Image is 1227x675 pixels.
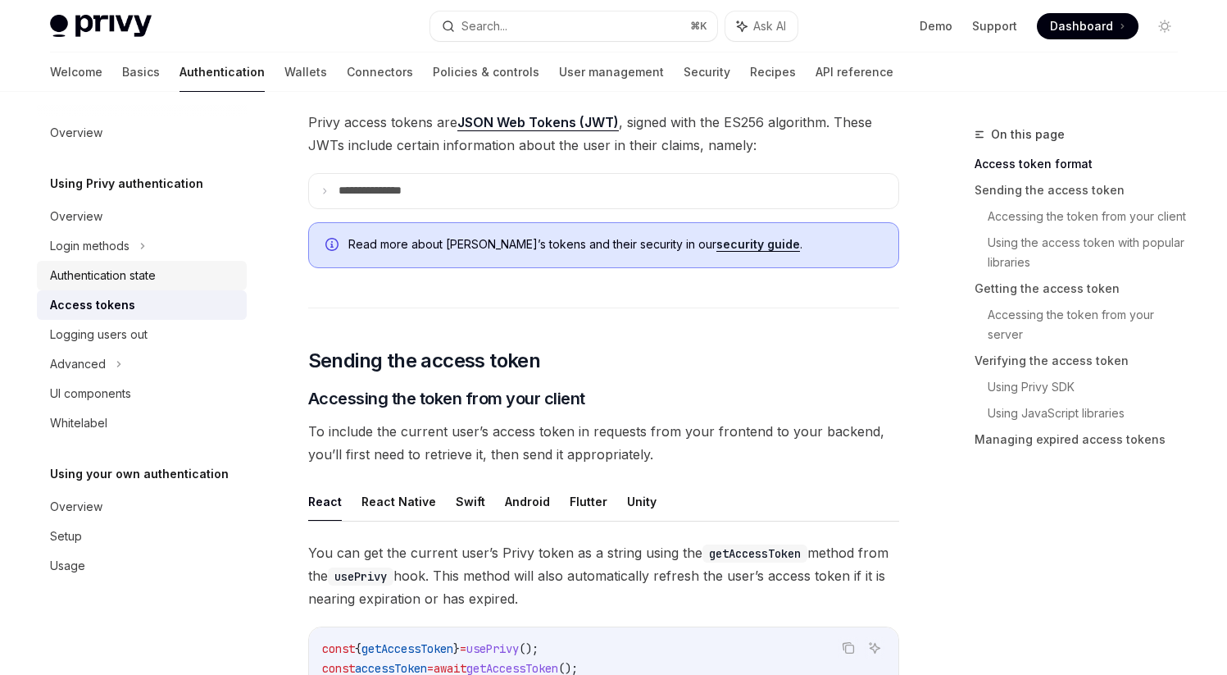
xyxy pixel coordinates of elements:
a: Accessing the token from your client [988,203,1191,230]
span: { [355,641,361,656]
a: Overview [37,202,247,231]
a: Sending the access token [975,177,1191,203]
a: Using JavaScript libraries [988,400,1191,426]
h5: Using Privy authentication [50,174,203,194]
button: Ask AI [725,11,798,41]
a: Getting the access token [975,276,1191,302]
a: Accessing the token from your server [988,302,1191,348]
svg: Info [325,238,342,254]
a: Access token format [975,151,1191,177]
div: Login methods [50,236,130,256]
button: React [308,482,342,521]
a: Authentication state [37,261,247,290]
span: = [460,641,466,656]
span: Sending the access token [308,348,541,374]
a: Recipes [750,52,796,92]
div: Access tokens [50,295,135,315]
span: Dashboard [1050,18,1113,34]
span: const [322,641,355,656]
a: JSON Web Tokens (JWT) [457,114,619,131]
button: React Native [361,482,436,521]
a: Security [684,52,730,92]
div: Whitelabel [50,413,107,433]
img: light logo [50,15,152,38]
span: Ask AI [753,18,786,34]
div: Overview [50,497,102,517]
a: Using Privy SDK [988,374,1191,400]
span: Read more about [PERSON_NAME]’s tokens and their security in our . [348,236,882,253]
a: Usage [37,551,247,581]
a: Wallets [284,52,327,92]
span: Accessing the token from your client [308,387,585,410]
a: Policies & controls [433,52,539,92]
a: User management [559,52,664,92]
div: Logging users out [50,325,148,344]
a: security guide [716,237,800,252]
code: getAccessToken [702,545,807,563]
div: Authentication state [50,266,156,285]
span: usePrivy [466,641,519,656]
button: Toggle dark mode [1152,13,1178,39]
div: Search... [461,16,507,36]
div: Usage [50,556,85,576]
div: Advanced [50,354,106,374]
span: To include the current user’s access token in requests from your frontend to your backend, you’ll... [308,420,899,466]
a: Logging users out [37,320,247,349]
span: Privy access tokens are , signed with the ES256 algorithm. These JWTs include certain information... [308,111,899,157]
button: Android [505,482,550,521]
div: UI components [50,384,131,404]
a: Overview [37,492,247,522]
span: } [453,641,460,656]
a: Authentication [180,52,265,92]
a: Basics [122,52,160,92]
a: Welcome [50,52,102,92]
a: Overview [37,118,247,148]
div: Overview [50,207,102,226]
span: ⌘ K [690,20,707,33]
button: Unity [627,482,657,521]
a: Support [972,18,1017,34]
span: getAccessToken [361,641,453,656]
button: Flutter [570,482,607,521]
button: Ask AI [864,637,885,659]
a: UI components [37,379,247,408]
a: Verifying the access token [975,348,1191,374]
a: Connectors [347,52,413,92]
a: Setup [37,522,247,551]
span: On this page [991,125,1065,144]
span: (); [519,641,539,656]
a: Managing expired access tokens [975,426,1191,453]
button: Swift [456,482,485,521]
button: Copy the contents from the code block [838,637,859,659]
a: Demo [920,18,952,34]
a: Whitelabel [37,408,247,438]
div: Setup [50,527,82,546]
h5: Using your own authentication [50,464,229,484]
span: You can get the current user’s Privy token as a string using the method from the hook. This metho... [308,541,899,610]
code: usePrivy [328,568,393,586]
button: Search...⌘K [430,11,717,41]
a: API reference [816,52,893,92]
a: Access tokens [37,290,247,320]
a: Using the access token with popular libraries [988,230,1191,276]
div: Overview [50,123,102,143]
a: Dashboard [1037,13,1138,39]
